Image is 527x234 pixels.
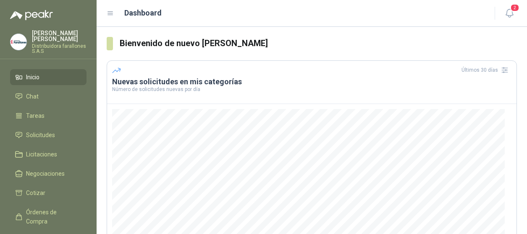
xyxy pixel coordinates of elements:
[10,69,87,85] a: Inicio
[26,92,39,101] span: Chat
[26,150,57,159] span: Licitaciones
[10,108,87,124] a: Tareas
[32,44,87,54] p: Distribuidora farallones S.A.S
[10,185,87,201] a: Cotizar
[461,63,511,77] div: Últimos 30 días
[10,10,53,20] img: Logo peakr
[10,34,26,50] img: Company Logo
[26,73,39,82] span: Inicio
[32,30,87,42] p: [PERSON_NAME] [PERSON_NAME]
[112,87,511,92] p: Número de solicitudes nuevas por día
[26,130,55,140] span: Solicitudes
[26,111,45,120] span: Tareas
[502,6,517,21] button: 2
[120,37,517,50] h3: Bienvenido de nuevo [PERSON_NAME]
[10,166,87,182] a: Negociaciones
[26,208,79,226] span: Órdenes de Compra
[10,204,87,229] a: Órdenes de Compra
[112,77,511,87] h3: Nuevas solicitudes en mis categorías
[10,146,87,162] a: Licitaciones
[124,7,162,19] h1: Dashboard
[510,4,519,12] span: 2
[26,169,65,178] span: Negociaciones
[26,188,45,198] span: Cotizar
[10,127,87,143] a: Solicitudes
[10,88,87,104] a: Chat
